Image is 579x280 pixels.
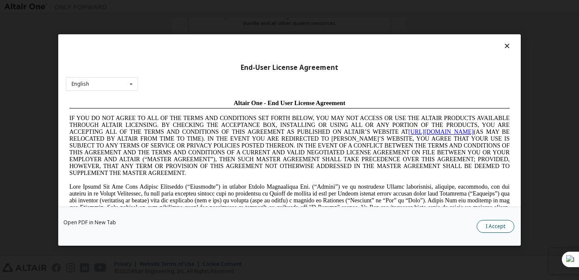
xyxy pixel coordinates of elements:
[72,81,89,87] div: English
[477,220,514,233] button: I Accept
[63,220,116,225] a: Open PDF in New Tab
[3,19,444,80] span: IF YOU DO NOT AGREE TO ALL OF THE TERMS AND CONDITIONS SET FORTH BELOW, YOU MAY NOT ACCESS OR USE...
[168,3,280,10] span: Altair One - End User License Agreement
[343,33,408,39] a: [URL][DOMAIN_NAME]
[66,63,513,72] div: End-User License Agreement
[3,87,444,149] span: Lore Ipsumd Sit Ame Cons Adipisc Elitseddo (“Eiusmodte”) in utlabor Etdolo Magnaaliqua Eni. (“Adm...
